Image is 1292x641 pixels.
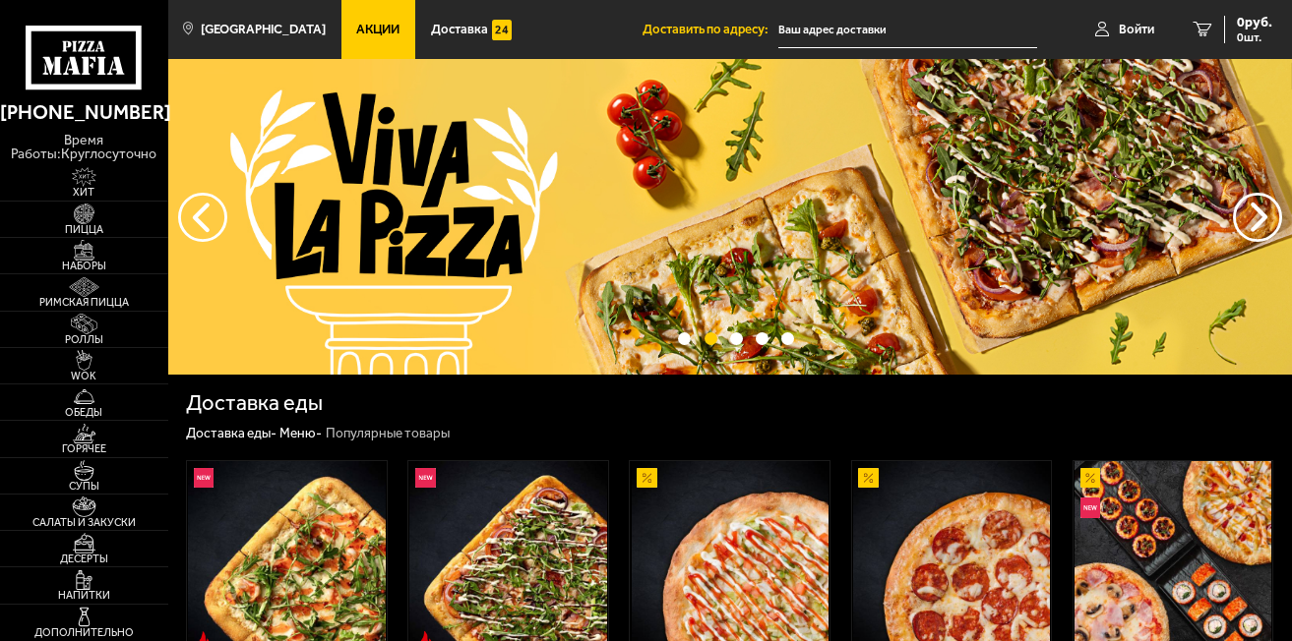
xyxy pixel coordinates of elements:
h1: Доставка еды [186,393,323,415]
button: точки переключения [705,332,717,345]
img: Новинка [415,468,436,489]
span: Доставка [431,23,488,35]
img: Акционный [1080,468,1101,489]
span: Войти [1119,23,1154,35]
div: Популярные товары [326,425,450,442]
button: точки переключения [678,332,691,345]
button: следующий [178,193,227,242]
input: Ваш адрес доставки [778,12,1037,48]
span: 0 шт. [1237,31,1272,43]
button: точки переключения [781,332,794,345]
button: точки переключения [730,332,743,345]
button: предыдущий [1233,193,1282,242]
img: Новинка [1080,497,1101,518]
img: Акционный [637,468,657,489]
img: 15daf4d41897b9f0e9f617042186c801.svg [492,20,513,40]
img: Новинка [194,468,215,489]
a: Доставка еды- [186,425,277,440]
span: [GEOGRAPHIC_DATA] [201,23,326,35]
span: Акции [356,23,400,35]
span: Доставить по адресу: [643,23,778,35]
button: точки переключения [756,332,769,345]
img: Акционный [858,468,879,489]
span: 0 руб. [1237,16,1272,29]
a: Меню- [279,425,322,440]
